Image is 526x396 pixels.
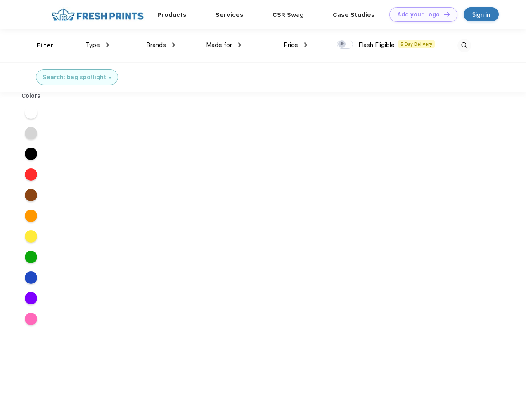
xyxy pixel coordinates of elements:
[157,11,187,19] a: Products
[37,41,54,50] div: Filter
[109,76,111,79] img: filter_cancel.svg
[397,11,440,18] div: Add your Logo
[172,42,175,47] img: dropdown.png
[457,39,471,52] img: desktop_search.svg
[304,42,307,47] img: dropdown.png
[238,42,241,47] img: dropdown.png
[15,92,47,100] div: Colors
[85,41,100,49] span: Type
[472,10,490,19] div: Sign in
[464,7,499,21] a: Sign in
[358,41,395,49] span: Flash Eligible
[444,12,450,16] img: DT
[146,41,166,49] span: Brands
[106,42,109,47] img: dropdown.png
[206,41,232,49] span: Made for
[398,40,435,48] span: 5 Day Delivery
[43,73,106,82] div: Search: bag spotlight
[284,41,298,49] span: Price
[49,7,146,22] img: fo%20logo%202.webp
